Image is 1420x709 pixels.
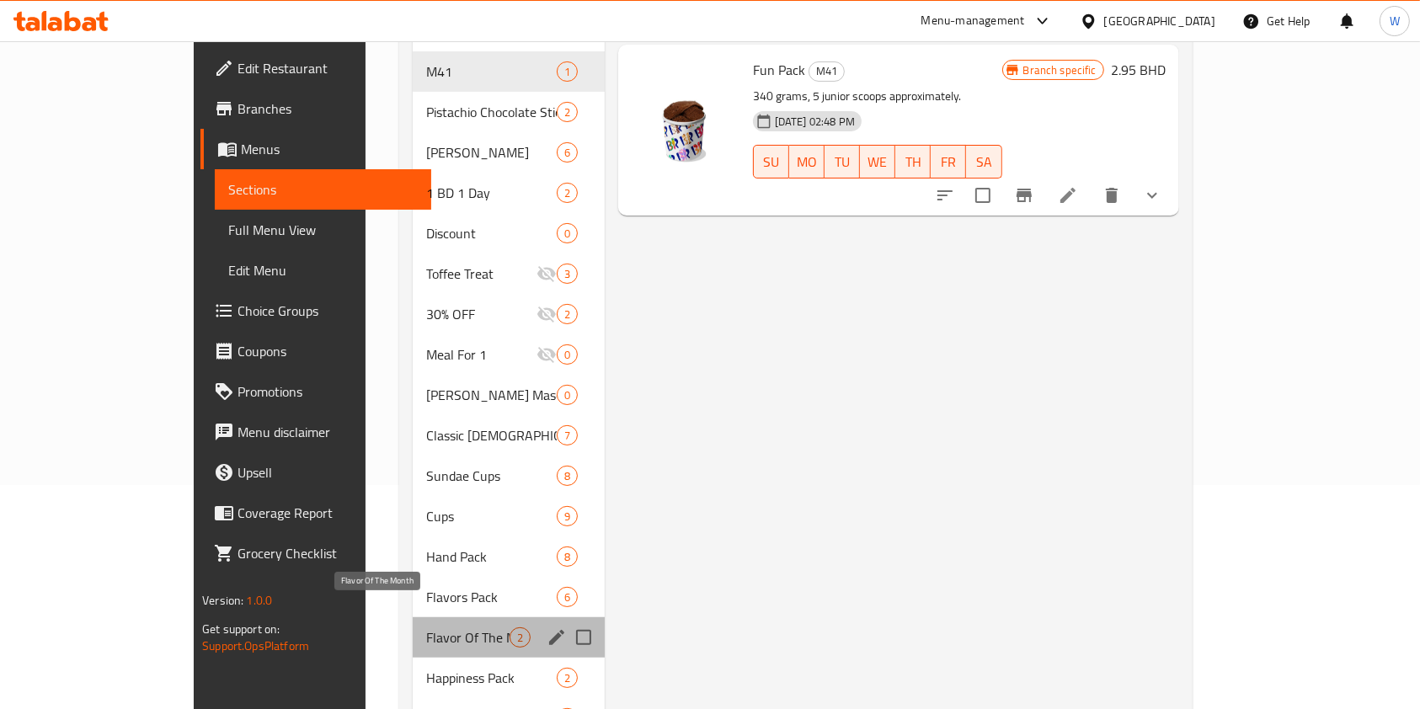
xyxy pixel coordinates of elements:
[831,150,853,174] span: TU
[426,223,556,243] span: Discount
[510,630,530,646] span: 2
[413,294,604,334] div: 30% OFF2
[558,670,577,686] span: 2
[202,618,280,640] span: Get support on:
[537,304,557,324] svg: Inactive section
[966,145,1001,179] button: SA
[825,145,860,179] button: TU
[426,183,556,203] span: 1 BD 1 Day
[895,145,931,179] button: TH
[1390,12,1400,30] span: W
[426,668,556,688] span: Happiness Pack
[200,88,431,129] a: Branches
[238,99,418,119] span: Branches
[558,266,577,282] span: 3
[557,304,578,324] div: items
[426,264,536,284] span: Toffee Treat
[238,422,418,442] span: Menu disclaimer
[557,183,578,203] div: items
[558,185,577,201] span: 2
[200,371,431,412] a: Promotions
[413,456,604,496] div: Sundae Cups8
[426,142,556,163] div: Churros Sundae
[558,307,577,323] span: 2
[809,61,844,81] span: M41
[1017,62,1103,78] span: Branch specific
[247,589,273,611] span: 1.0.0
[558,226,577,242] span: 0
[200,493,431,533] a: Coverage Report
[200,48,431,88] a: Edit Restaurant
[413,132,604,173] div: [PERSON_NAME]6
[510,627,531,648] div: items
[200,291,431,331] a: Choice Groups
[215,169,431,210] a: Sections
[753,86,1002,107] p: 340 grams, 5 junior scoops approximately.
[426,506,556,526] div: Cups
[238,503,418,523] span: Coverage Report
[809,61,845,82] div: M41
[426,546,556,567] div: Hand Pack
[931,145,966,179] button: FR
[902,150,924,174] span: TH
[557,102,578,122] div: items
[925,175,965,216] button: sort-choices
[937,150,959,174] span: FR
[426,587,556,607] span: Flavors Pack
[200,452,431,493] a: Upsell
[867,150,889,174] span: WE
[768,114,862,130] span: [DATE] 02:48 PM
[761,150,782,174] span: SU
[1004,175,1044,216] button: Branch-specific-item
[544,625,569,650] button: edit
[215,210,431,250] a: Full Menu View
[413,496,604,536] div: Cups9
[413,617,604,658] div: Flavor Of The Month2edit
[965,178,1001,213] span: Select to update
[426,627,509,648] span: Flavor Of The Month
[426,61,556,82] div: M41
[1058,185,1078,205] a: Edit menu item
[426,102,556,122] span: Pistachio Chocolate Stick Bar
[558,549,577,565] span: 8
[241,139,418,159] span: Menus
[238,381,418,402] span: Promotions
[860,145,895,179] button: WE
[557,385,578,405] div: items
[558,589,577,605] span: 6
[413,213,604,253] div: Discount0
[558,428,577,444] span: 7
[426,344,536,365] span: Meal For 1
[426,425,556,445] span: Classic [DEMOGRAPHIC_DATA]
[1132,175,1172,216] button: show more
[426,466,556,486] span: Sundae Cups
[202,635,309,657] a: Support.OpsPlatform
[1111,58,1166,82] h6: 2.95 BHD
[426,385,556,405] div: Berry Mascarpone Cheesecake
[228,260,418,280] span: Edit Menu
[426,142,556,163] span: [PERSON_NAME]
[973,150,995,174] span: SA
[557,466,578,486] div: items
[558,64,577,80] span: 1
[753,145,789,179] button: SU
[413,92,604,132] div: Pistachio Chocolate Stick Bar2
[1092,175,1132,216] button: delete
[200,533,431,573] a: Grocery Checklist
[413,253,604,294] div: Toffee Treat3
[557,61,578,82] div: items
[557,142,578,163] div: items
[557,344,578,365] div: items
[537,264,557,284] svg: Inactive section
[557,668,578,688] div: items
[557,506,578,526] div: items
[1104,12,1215,30] div: [GEOGRAPHIC_DATA]
[753,57,805,83] span: Fun Pack
[426,304,536,324] span: 30% OFF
